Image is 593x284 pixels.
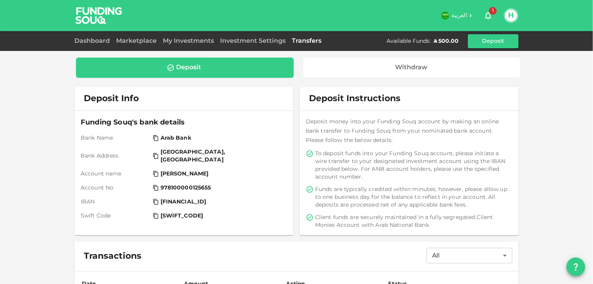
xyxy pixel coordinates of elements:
[217,38,289,44] a: Investment Settings
[160,38,217,44] a: My Investments
[81,117,287,128] span: Funding Souq's bank details
[84,251,141,262] span: Transactions
[176,64,201,72] div: Deposit
[309,93,401,104] span: Deposit Instructions
[306,119,499,143] span: Deposit money into your Funding Souq account by making an online bank transfer to Funding Souq fr...
[161,184,211,192] span: 978100000125655
[387,37,431,45] div: Available Funds :
[113,38,160,44] a: Marketplace
[452,13,467,18] span: العربية
[567,258,585,276] button: question
[74,38,113,44] a: Dashboard
[480,8,496,23] button: 1
[489,7,497,15] span: 1
[76,58,294,78] a: Deposit
[161,148,282,164] span: [GEOGRAPHIC_DATA], [GEOGRAPHIC_DATA]
[161,170,209,178] span: [PERSON_NAME]
[289,38,325,44] a: Transfers
[81,184,150,192] span: Account No
[84,93,139,104] span: Deposit Info
[81,198,150,206] span: IBAN
[161,212,203,220] span: [SWIFT_CODE]
[434,37,459,45] div: ʢ 500.00
[81,134,150,142] span: Bank Name
[81,212,150,220] span: Swift Code
[505,10,517,21] button: H
[427,248,512,263] div: All
[161,134,191,142] span: Arab Bank
[315,150,511,181] span: To deposit funds into your Funding Souq account, please initiate a wire transfer to your designat...
[161,198,206,206] span: [FINANCIAL_ID]
[81,170,150,178] span: Account name
[315,214,511,229] span: Client funds are securely maintained in a fully segregated Client Monies Account with Arab Nation...
[303,58,521,78] a: Withdraw
[441,12,449,19] img: flag-sa.b9a346574cdc8950dd34b50780441f57.svg
[315,186,511,209] span: Funds are typically credited within minutes; however, please allow up to one business day for the...
[81,152,150,160] span: Bank Address
[468,34,519,48] button: Deposit
[395,64,428,72] div: Withdraw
